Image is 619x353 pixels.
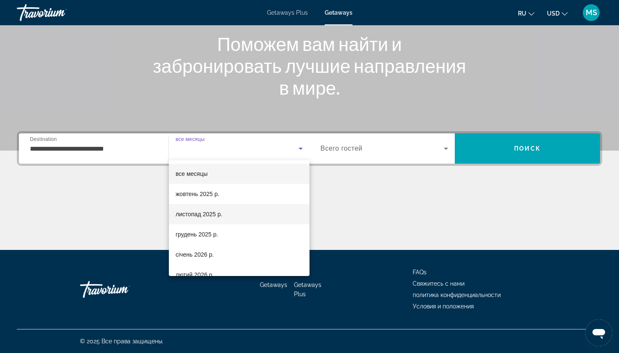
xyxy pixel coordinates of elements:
[176,209,222,219] span: листопад 2025 р.
[176,170,208,177] span: все месяцы
[176,229,218,239] span: грудень 2025 р.
[176,270,214,280] span: лютий 2026 р.
[176,249,214,260] span: січень 2026 р.
[585,319,612,346] iframe: Кнопка для запуску вікна повідомлень
[176,189,219,199] span: жовтень 2025 р.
